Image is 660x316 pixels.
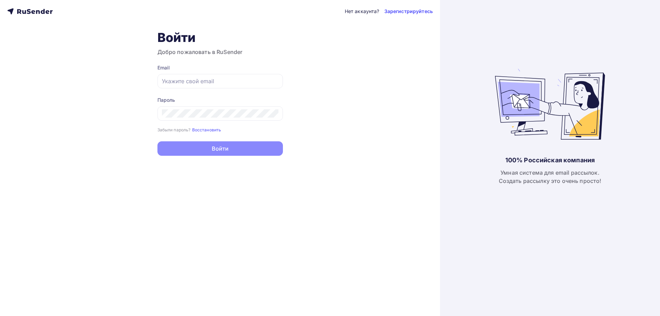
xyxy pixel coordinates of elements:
[157,97,283,103] div: Пароль
[157,127,191,132] small: Забыли пароль?
[505,156,595,164] div: 100% Российская компания
[157,141,283,156] button: Войти
[157,64,283,71] div: Email
[499,168,602,185] div: Умная система для email рассылок. Создать рассылку это очень просто!
[162,77,278,85] input: Укажите свой email
[345,8,379,15] div: Нет аккаунта?
[157,30,283,45] h1: Войти
[384,8,433,15] a: Зарегистрируйтесь
[157,48,283,56] h3: Добро пожаловать в RuSender
[192,127,221,132] a: Восстановить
